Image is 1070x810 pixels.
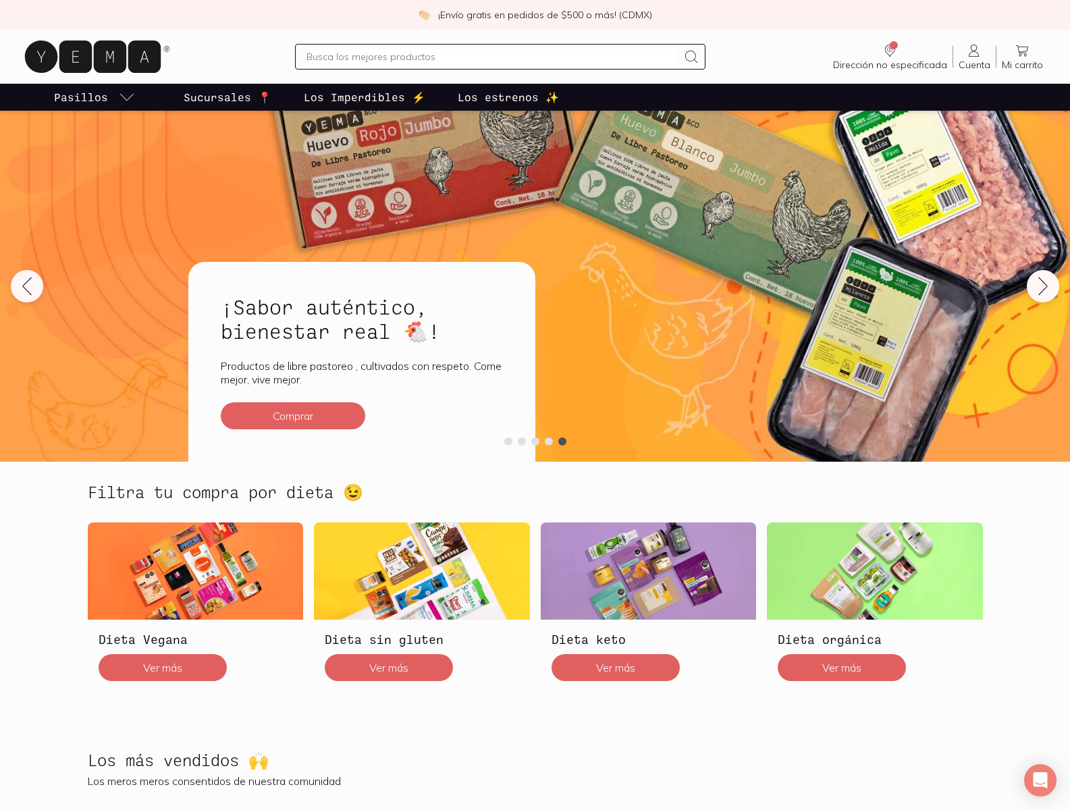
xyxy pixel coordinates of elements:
input: Busca los mejores productos [306,49,678,65]
a: Dieta ketoDieta ketoVer más [541,522,757,691]
a: Dieta sin glutenDieta sin glutenVer más [314,522,530,691]
div: Open Intercom Messenger [1024,764,1056,796]
h3: Dieta sin gluten [325,630,519,648]
a: Mi carrito [996,43,1048,71]
p: Los estrenos ✨ [458,89,559,105]
button: Comprar [221,402,365,429]
button: Ver más [552,654,680,681]
h2: Los más vendidos 🙌 [88,751,269,769]
button: Ver más [99,654,227,681]
span: Mi carrito [1002,59,1043,71]
a: Dieta VeganaDieta VeganaVer más [88,522,304,691]
img: Dieta orgánica [767,522,983,620]
button: Ver más [778,654,906,681]
img: Dieta sin gluten [314,522,530,620]
h2: Filtra tu compra por dieta 😉 [88,483,363,501]
h2: ¡Sabor auténtico, bienestar real 🐔! [221,294,503,343]
h3: Dieta keto [552,630,746,648]
p: Pasillos [54,89,108,105]
img: check [418,9,430,21]
a: Dieta orgánicaDieta orgánicaVer más [767,522,983,691]
a: pasillo-todos-link [51,84,138,111]
h3: Dieta orgánica [778,630,972,648]
img: Dieta Vegana [88,522,304,620]
a: Dirección no especificada [828,43,953,71]
p: Los Imperdibles ⚡️ [304,89,425,105]
span: Dirección no especificada [833,59,947,71]
img: Dieta keto [541,522,757,620]
p: Sucursales 📍 [184,89,271,105]
p: Los meros meros consentidos de nuestra comunidad [88,774,983,788]
button: Ver más [325,654,453,681]
a: Sucursales 📍 [181,84,274,111]
h3: Dieta Vegana [99,630,293,648]
p: ¡Envío gratis en pedidos de $500 o más! (CDMX) [438,8,652,22]
p: Productos de libre pastoreo , cultivados con respeto. Come mejor, vive mejor. [221,359,503,386]
a: Cuenta [953,43,996,71]
a: ¡Sabor auténtico, bienestar real 🐔!Productos de libre pastoreo , cultivados con respeto. Come mej... [188,262,535,462]
a: Los Imperdibles ⚡️ [301,84,428,111]
span: Cuenta [959,59,990,71]
a: Los estrenos ✨ [455,84,562,111]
